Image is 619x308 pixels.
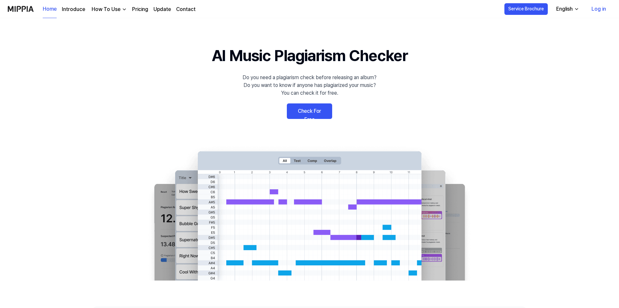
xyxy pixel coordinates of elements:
[132,5,148,13] a: Pricing
[43,0,57,18] a: Home
[551,3,583,16] button: English
[212,44,408,67] h1: AI Music Plagiarism Checker
[242,74,377,97] div: Do you need a plagiarism check before releasing an album? Do you want to know if anyone has plagi...
[62,5,85,13] a: Introduce
[287,103,332,119] a: Check For Free
[555,5,574,13] div: English
[153,5,171,13] a: Update
[504,3,548,15] button: Service Brochure
[90,5,122,13] div: How To Use
[176,5,196,13] a: Contact
[90,5,127,13] button: How To Use
[141,145,478,281] img: main Image
[122,7,127,12] img: down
